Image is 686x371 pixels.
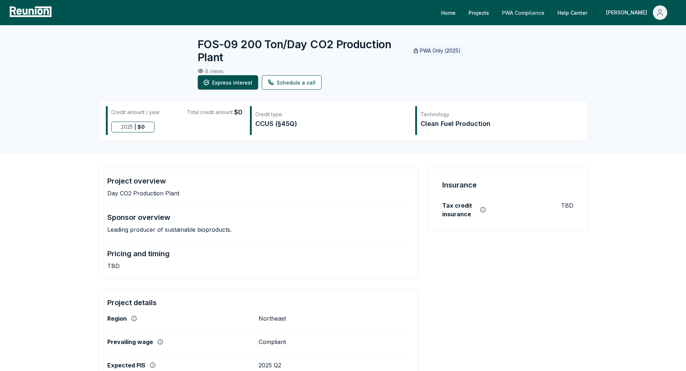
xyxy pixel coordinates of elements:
h4: Project details [107,298,410,307]
div: Technology [421,111,573,118]
p: Northeast [259,315,286,322]
div: Total credit amount [187,107,242,117]
p: TBD [561,201,573,210]
h4: Insurance [442,180,477,190]
div: Clean Fuel Production [421,119,573,129]
label: Prevailing wage [107,338,153,345]
p: Compliant [259,338,286,345]
nav: Main [435,5,679,20]
div: [PERSON_NAME] [606,5,650,20]
label: Region [107,315,127,322]
span: $ 0 [138,122,145,132]
p: Day CO2 Production Plant [107,190,179,197]
div: Credit type [255,111,408,118]
a: PWA Compliance [496,5,550,20]
h4: Project overview [107,177,166,185]
h2: FOS-09 200 Ton/Day CO2 Production Plant [198,38,406,64]
label: Tax credit insurance [442,201,476,218]
button: Express interest [198,75,258,90]
img: FOS-09 200 Ton/Day CO2 Production Plant [98,38,190,90]
p: 2025 Q2 [259,362,281,369]
span: 2025 [121,122,133,132]
a: Projects [463,5,495,20]
div: CCUS (§45Q) [255,119,408,129]
button: [PERSON_NAME] [600,5,673,20]
span: | [134,122,136,132]
p: TBD [107,262,120,270]
a: Home [435,5,461,20]
span: $0 [234,107,242,117]
label: Expected PIS [107,362,145,369]
h4: Sponsor overview [107,213,170,222]
a: Help Center [552,5,593,20]
p: 8 views [205,68,224,74]
p: PWA Only (2025) [420,47,461,54]
p: Leading producer of sustainable bioproducts. [107,226,232,233]
div: Credit amount / year [111,107,160,117]
h4: Pricing and timing [107,249,170,258]
a: Schedule a call [262,75,322,90]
